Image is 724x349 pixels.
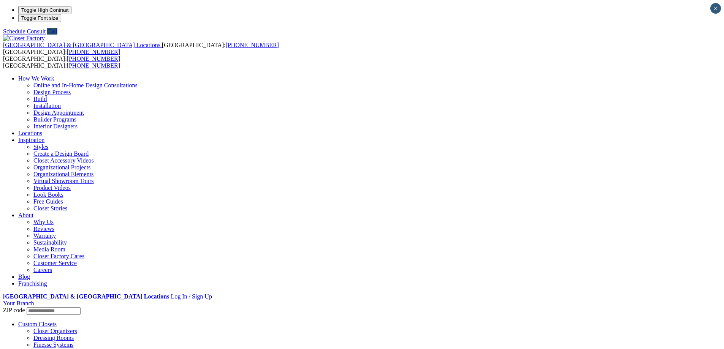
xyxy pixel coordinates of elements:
a: Build [33,96,47,102]
span: Toggle High Contrast [21,7,68,13]
a: Organizational Elements [33,171,93,177]
a: [GEOGRAPHIC_DATA] & [GEOGRAPHIC_DATA] Locations [3,293,169,300]
a: Custom Closets [18,321,57,327]
button: Toggle Font size [18,14,61,22]
span: [GEOGRAPHIC_DATA] & [GEOGRAPHIC_DATA] Locations [3,42,160,48]
a: Call [47,28,57,35]
a: Virtual Showroom Tours [33,178,94,184]
span: Toggle Font size [21,15,58,21]
a: Closet Accessory Videos [33,157,94,164]
a: [PHONE_NUMBER] [67,49,120,55]
a: Careers [33,267,52,273]
a: Design Appointment [33,109,84,116]
a: Media Room [33,246,65,253]
a: Warranty [33,232,56,239]
span: [GEOGRAPHIC_DATA]: [GEOGRAPHIC_DATA]: [3,42,279,55]
a: Create a Design Board [33,150,89,157]
a: [GEOGRAPHIC_DATA] & [GEOGRAPHIC_DATA] Locations [3,42,162,48]
span: [GEOGRAPHIC_DATA]: [GEOGRAPHIC_DATA]: [3,55,120,69]
button: Toggle High Contrast [18,6,71,14]
a: Reviews [33,226,54,232]
a: [PHONE_NUMBER] [67,62,120,69]
a: Builder Programs [33,116,76,123]
a: Customer Service [33,260,77,266]
a: Sustainability [33,239,67,246]
a: Closet Stories [33,205,67,212]
a: Organizational Projects [33,164,90,171]
a: Installation [33,103,61,109]
a: Blog [18,273,30,280]
a: Free Guides [33,198,63,205]
a: Closet Organizers [33,328,77,334]
a: Look Books [33,191,63,198]
a: [PHONE_NUMBER] [67,55,120,62]
a: Log In / Sign Up [171,293,212,300]
a: Styles [33,144,48,150]
span: ZIP code [3,307,25,313]
a: [PHONE_NUMBER] [225,42,279,48]
a: Design Process [33,89,71,95]
a: Why Us [33,219,54,225]
a: About [18,212,33,218]
a: Your Branch [3,300,34,306]
a: Dressing Rooms [33,335,74,341]
a: Online and In-Home Design Consultations [33,82,138,88]
a: How We Work [18,75,54,82]
a: Closet Factory Cares [33,253,84,259]
a: Interior Designers [33,123,78,129]
a: Locations [18,130,42,136]
a: Franchising [18,280,47,287]
button: Close [710,3,721,14]
input: Enter your Zip code [27,307,81,315]
a: Inspiration [18,137,44,143]
img: Closet Factory [3,35,45,42]
a: Product Videos [33,185,71,191]
a: Finesse Systems [33,341,73,348]
a: Schedule Consult [3,28,46,35]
